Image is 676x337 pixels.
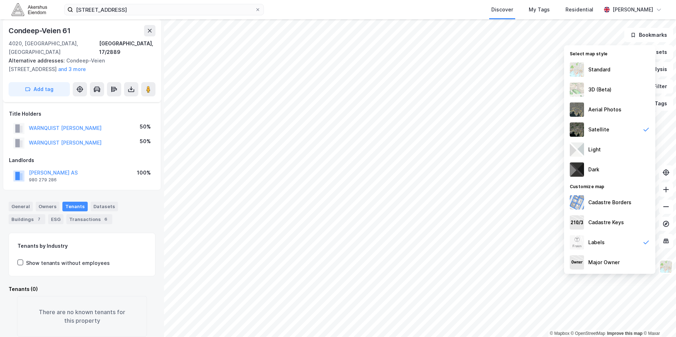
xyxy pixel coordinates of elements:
div: 3D (Beta) [588,85,611,94]
iframe: Chat Widget [640,303,676,337]
div: 980 279 286 [29,177,57,183]
img: Z [570,102,584,117]
div: Show tenants without employees [26,259,110,267]
div: Discover [491,5,513,14]
img: Z [659,260,673,273]
img: Z [570,235,584,250]
div: 50% [140,137,151,146]
div: [GEOGRAPHIC_DATA], 17/2889 [99,39,155,56]
div: Select map style [564,47,655,60]
div: 6 [102,216,109,223]
img: nCdM7BzjoCAAAAAElFTkSuQmCC [570,162,584,177]
div: [PERSON_NAME] [613,5,653,14]
a: Mapbox [550,331,569,336]
div: 4020, [GEOGRAPHIC_DATA], [GEOGRAPHIC_DATA] [9,39,99,56]
input: Search by address, cadastre, landlords, tenants or people [73,4,255,15]
img: Z [570,62,584,77]
a: OpenStreetMap [571,331,605,336]
button: Tags [640,96,673,111]
div: 7 [35,216,42,223]
button: Datasets [629,45,673,59]
div: Cadastre Keys [588,218,624,227]
a: Improve this map [607,331,642,336]
div: Tenants (0) [9,285,155,293]
div: 100% [137,168,151,177]
div: Standard [588,65,610,74]
div: Buildings [9,214,45,224]
img: akershus-eiendom-logo.9091f326c980b4bce74ccdd9f866810c.svg [11,3,47,16]
div: Aerial Photos [588,105,621,114]
div: Labels [588,238,605,247]
div: Owners [36,202,60,211]
div: Title Holders [9,110,155,118]
div: Cadastre Borders [588,198,631,207]
div: Tenants [62,202,88,211]
div: There are no known tenants for this property [17,296,147,337]
img: 9k= [570,122,584,137]
button: Filter [639,79,673,94]
div: My Tags [529,5,550,14]
div: Major Owner [588,258,620,267]
div: Tenants by Industry [17,242,147,250]
div: Datasets [91,202,118,211]
div: Light [588,145,601,154]
img: cadastreBorders.cfe08de4b5ddd52a10de.jpeg [570,195,584,210]
div: Dark [588,165,599,174]
span: Alternative addresses: [9,57,66,64]
div: Landlords [9,156,155,165]
div: Satellite [588,125,609,134]
button: Bookmarks [624,28,673,42]
img: luj3wr1y2y3+OchiMxRmMxRlscgabnMEmZ7DJGWxyBpucwSZnsMkZbHIGm5zBJmewyRlscgabnMEmZ7DJGWxyBpucwSZnsMkZ... [570,142,584,157]
img: majorOwner.b5e170eddb5c04bfeeff.jpeg [570,255,584,270]
button: Add tag [9,82,70,96]
img: Z [570,82,584,97]
div: Transactions [66,214,112,224]
div: ESG [48,214,63,224]
div: Condeep-Veien [STREET_ADDRESS] [9,56,150,74]
div: 50% [140,122,151,131]
div: Customize map [564,180,655,192]
div: Condeep-Veien 61 [9,25,72,36]
div: Kontrollprogram for chat [640,303,676,337]
div: General [9,202,33,211]
img: cadastreKeys.547ab17ec502f5a4ef2b.jpeg [570,215,584,230]
div: Residential [565,5,593,14]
